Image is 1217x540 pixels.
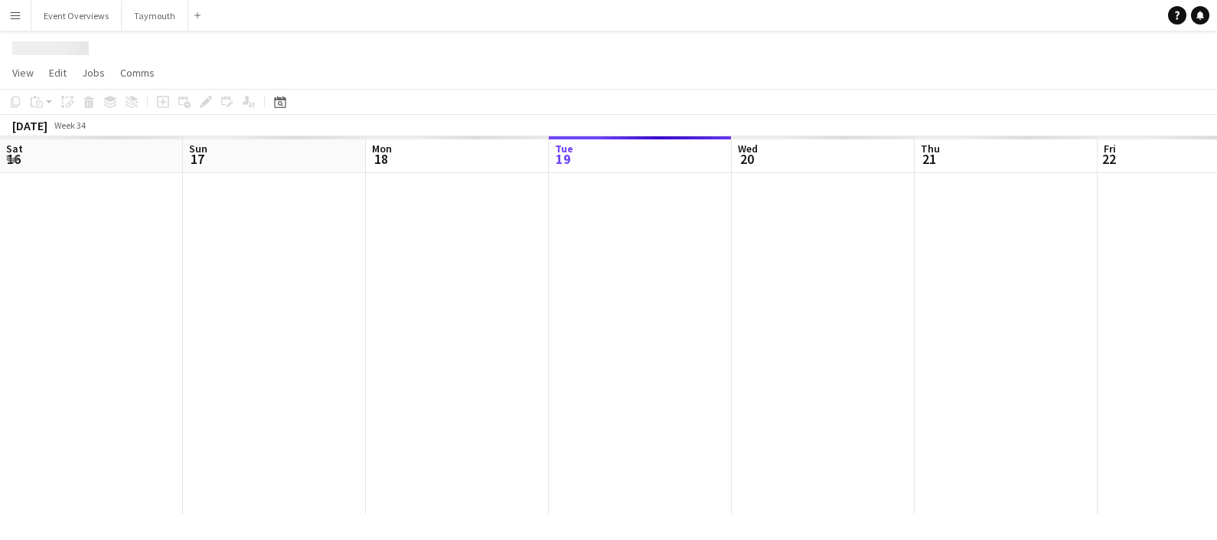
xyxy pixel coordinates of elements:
span: Mon [372,142,392,155]
button: Taymouth [122,1,188,31]
a: Comms [114,63,161,83]
div: [DATE] [12,118,47,133]
span: Thu [921,142,940,155]
span: Fri [1104,142,1116,155]
a: Jobs [76,63,111,83]
span: 22 [1101,150,1116,168]
span: 21 [918,150,940,168]
span: Sun [189,142,207,155]
span: 16 [4,150,23,168]
span: Wed [738,142,758,155]
a: View [6,63,40,83]
button: Event Overviews [31,1,122,31]
span: Jobs [82,66,105,80]
span: 20 [736,150,758,168]
a: Edit [43,63,73,83]
span: View [12,66,34,80]
span: Comms [120,66,155,80]
span: 17 [187,150,207,168]
span: Tue [555,142,573,155]
span: 19 [553,150,573,168]
span: Edit [49,66,67,80]
span: 18 [370,150,392,168]
span: Sat [6,142,23,155]
span: Week 34 [51,119,89,131]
